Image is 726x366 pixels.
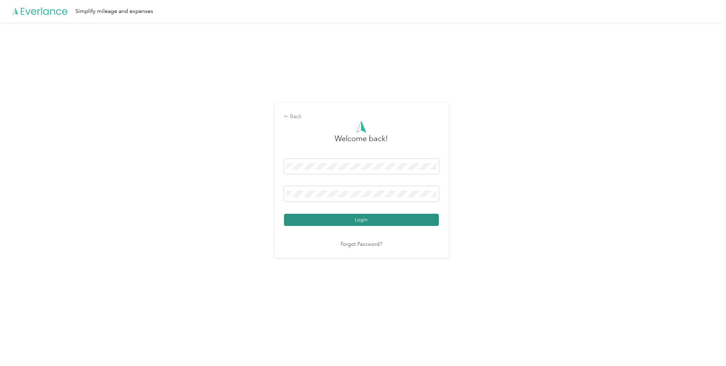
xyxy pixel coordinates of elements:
[687,327,726,366] iframe: Everlance-gr Chat Button Frame
[284,214,439,226] button: Login
[340,241,382,249] a: Forgot Password?
[75,7,153,16] div: Simplify mileage and expenses
[335,133,388,152] h3: greeting
[284,112,439,121] div: Back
